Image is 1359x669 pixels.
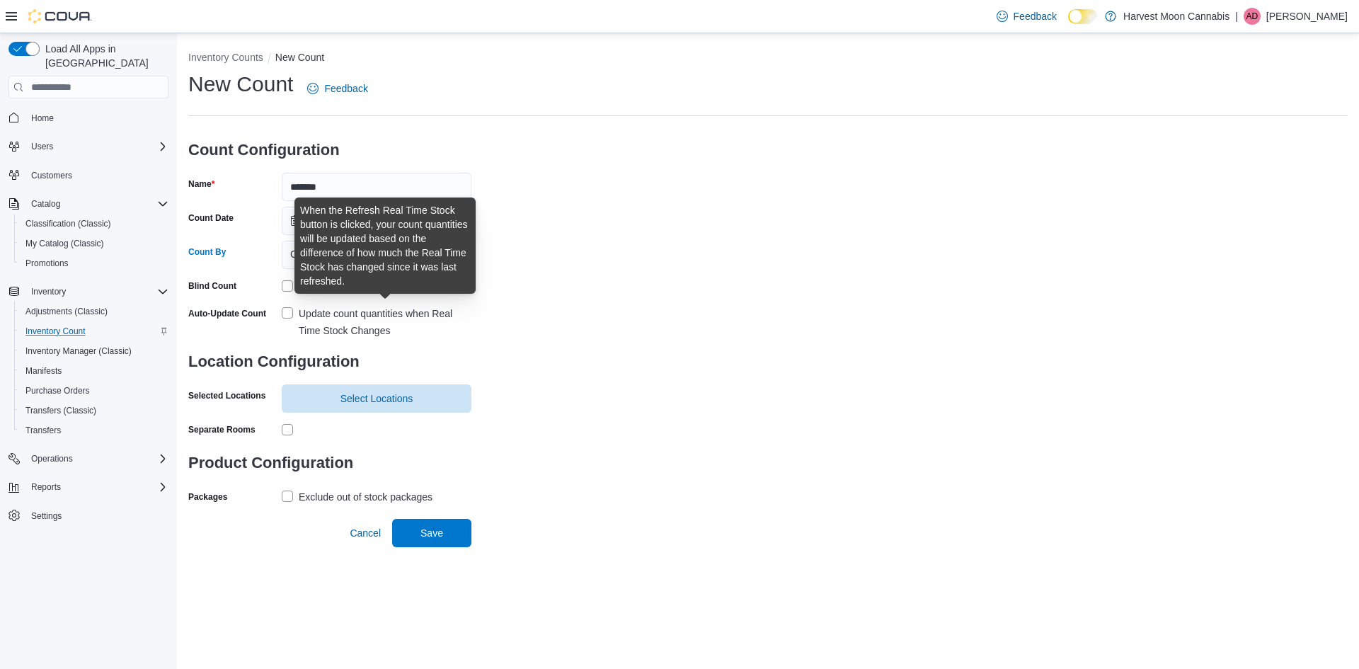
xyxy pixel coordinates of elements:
[20,215,117,232] a: Classification (Classic)
[188,308,266,319] label: Auto-Update Count
[20,323,91,340] a: Inventory Count
[14,341,174,361] button: Inventory Manager (Classic)
[3,505,174,526] button: Settings
[1235,8,1238,25] p: |
[20,255,74,272] a: Promotions
[188,246,226,258] label: Count By
[14,421,174,440] button: Transfers
[25,195,168,212] span: Catalog
[20,303,113,320] a: Adjustments (Classic)
[8,101,168,563] nav: Complex example
[302,74,373,103] a: Feedback
[31,113,54,124] span: Home
[14,214,174,234] button: Classification (Classic)
[14,361,174,381] button: Manifests
[420,526,443,540] span: Save
[188,50,1348,67] nav: An example of EuiBreadcrumbs
[25,507,168,525] span: Settings
[350,526,381,540] span: Cancel
[1068,24,1069,25] span: Dark Mode
[14,253,174,273] button: Promotions
[25,167,78,184] a: Customers
[1068,9,1098,24] input: Dark Mode
[20,255,168,272] span: Promotions
[1266,8,1348,25] p: [PERSON_NAME]
[20,402,102,419] a: Transfers (Classic)
[20,362,168,379] span: Manifests
[14,302,174,321] button: Adjustments (Classic)
[40,42,168,70] span: Load All Apps in [GEOGRAPHIC_DATA]
[25,283,71,300] button: Inventory
[31,510,62,522] span: Settings
[188,424,256,435] div: Separate Rooms
[25,479,67,496] button: Reports
[25,479,168,496] span: Reports
[1014,9,1057,23] span: Feedback
[31,141,53,152] span: Users
[991,2,1062,30] a: Feedback
[25,405,96,416] span: Transfers (Classic)
[1123,8,1229,25] p: Harvest Moon Cannabis
[25,110,59,127] a: Home
[324,81,367,96] span: Feedback
[25,306,108,317] span: Adjustments (Classic)
[282,207,471,235] input: Press the down key to open a popover containing a calendar.
[3,137,174,156] button: Users
[25,450,79,467] button: Operations
[188,52,263,63] button: Inventory Counts
[3,194,174,214] button: Catalog
[290,246,353,263] span: Classifications
[20,382,96,399] a: Purchase Orders
[20,303,168,320] span: Adjustments (Classic)
[3,107,174,127] button: Home
[299,488,432,505] div: Exclude out of stock packages
[1246,8,1258,25] span: AD
[31,481,61,493] span: Reports
[25,345,132,357] span: Inventory Manager (Classic)
[14,321,174,341] button: Inventory Count
[1244,8,1261,25] div: Andy Downing
[188,440,471,486] h3: Product Configuration
[20,235,168,252] span: My Catalog (Classic)
[31,453,73,464] span: Operations
[31,170,72,181] span: Customers
[188,70,293,98] h1: New Count
[31,198,60,210] span: Catalog
[14,381,174,401] button: Purchase Orders
[25,425,61,436] span: Transfers
[3,449,174,469] button: Operations
[188,390,265,401] label: Selected Locations
[3,477,174,497] button: Reports
[25,108,168,126] span: Home
[20,215,168,232] span: Classification (Classic)
[20,402,168,419] span: Transfers (Classic)
[25,195,66,212] button: Catalog
[25,218,111,229] span: Classification (Classic)
[20,343,137,360] a: Inventory Manager (Classic)
[20,235,110,252] a: My Catalog (Classic)
[344,519,386,547] button: Cancel
[340,391,413,406] span: Select Locations
[25,365,62,377] span: Manifests
[25,238,104,249] span: My Catalog (Classic)
[25,508,67,525] a: Settings
[31,286,66,297] span: Inventory
[188,212,234,224] label: Count Date
[3,165,174,185] button: Customers
[282,384,471,413] button: Select Locations
[14,401,174,421] button: Transfers (Classic)
[20,343,168,360] span: Inventory Manager (Classic)
[188,339,471,384] h3: Location Configuration
[28,9,92,23] img: Cova
[188,127,471,173] h3: Count Configuration
[25,450,168,467] span: Operations
[25,138,59,155] button: Users
[188,491,227,503] label: Packages
[14,234,174,253] button: My Catalog (Classic)
[20,323,168,340] span: Inventory Count
[25,283,168,300] span: Inventory
[275,52,324,63] button: New Count
[188,178,214,190] label: Name
[3,282,174,302] button: Inventory
[25,166,168,184] span: Customers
